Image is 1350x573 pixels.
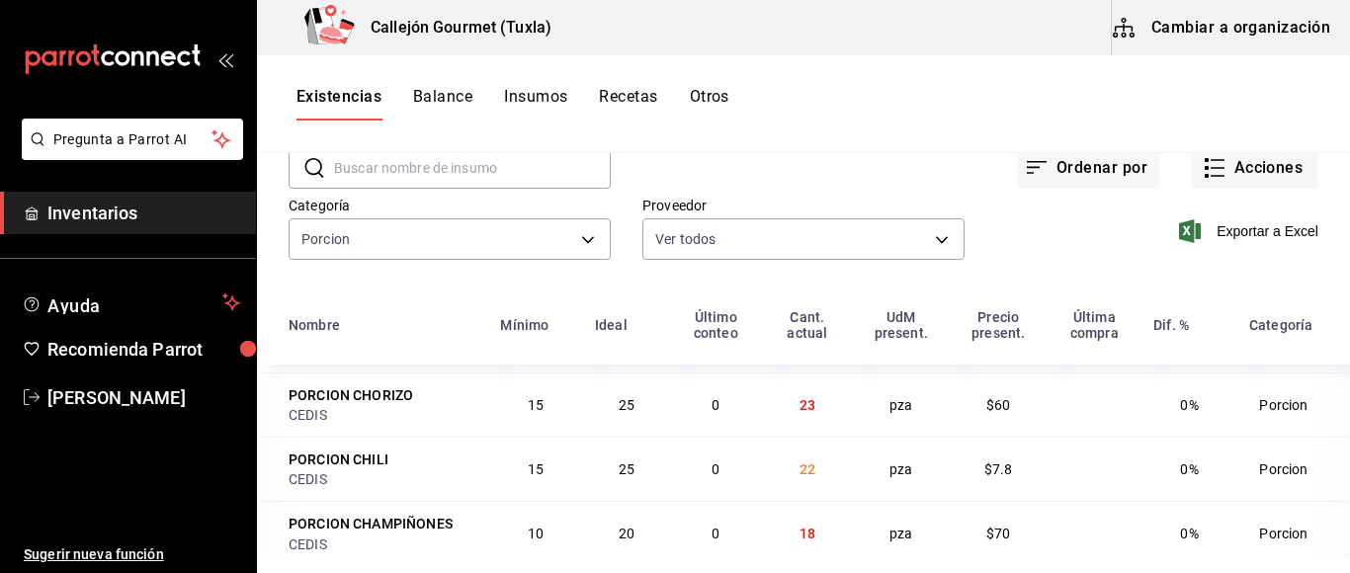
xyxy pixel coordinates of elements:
[296,87,729,121] div: navigation tabs
[289,450,388,469] div: PORCION CHILI
[301,229,350,249] span: Porcion
[14,143,243,164] a: Pregunta a Parrot AI
[619,526,634,541] span: 20
[1180,526,1198,541] span: 0%
[712,526,719,541] span: 0
[599,87,657,121] button: Recetas
[296,87,381,121] button: Existencias
[595,317,628,333] div: Ideal
[355,16,551,40] h3: Callejón Gourmet (Tuxla)
[1180,397,1198,413] span: 0%
[47,384,240,411] span: [PERSON_NAME]
[986,526,1010,541] span: $70
[334,148,611,188] input: Buscar nombre de insumo
[712,397,719,413] span: 0
[289,199,611,212] label: Categoría
[528,397,544,413] span: 15
[1153,317,1189,333] div: Dif. %
[289,514,453,533] div: PORCION CHAMPIÑONES
[504,87,567,121] button: Insumos
[986,397,1010,413] span: $60
[289,405,476,425] div: CEDIS
[1058,309,1130,341] div: Última compra
[619,397,634,413] span: 25
[1237,372,1350,437] td: Porcion
[1017,147,1159,189] button: Ordenar por
[289,469,476,489] div: CEDIS
[800,461,815,477] span: 22
[24,544,240,565] span: Sugerir nueva función
[1191,147,1318,189] button: Acciones
[853,437,950,501] td: pza
[800,397,815,413] span: 23
[774,309,841,341] div: Cant. actual
[642,199,965,212] label: Proveedor
[619,461,634,477] span: 25
[853,372,950,437] td: pza
[217,51,233,67] button: open_drawer_menu
[865,309,938,341] div: UdM present.
[528,526,544,541] span: 10
[500,317,548,333] div: Mínimo
[1237,501,1350,565] td: Porcion
[800,526,815,541] span: 18
[853,501,950,565] td: pza
[289,385,413,405] div: PORCION CHORIZO
[712,461,719,477] span: 0
[681,309,750,341] div: Último conteo
[1183,219,1318,243] button: Exportar a Excel
[962,309,1035,341] div: Precio present.
[690,87,729,121] button: Otros
[22,119,243,160] button: Pregunta a Parrot AI
[1237,437,1350,501] td: Porcion
[413,87,472,121] button: Balance
[47,290,214,314] span: Ayuda
[289,317,340,333] div: Nombre
[984,461,1013,477] span: $7.8
[53,129,212,150] span: Pregunta a Parrot AI
[1249,317,1312,333] div: Categoría
[528,461,544,477] span: 15
[47,336,240,363] span: Recomienda Parrot
[47,200,240,226] span: Inventarios
[655,229,716,249] span: Ver todos
[289,534,476,554] div: CEDIS
[1180,461,1198,477] span: 0%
